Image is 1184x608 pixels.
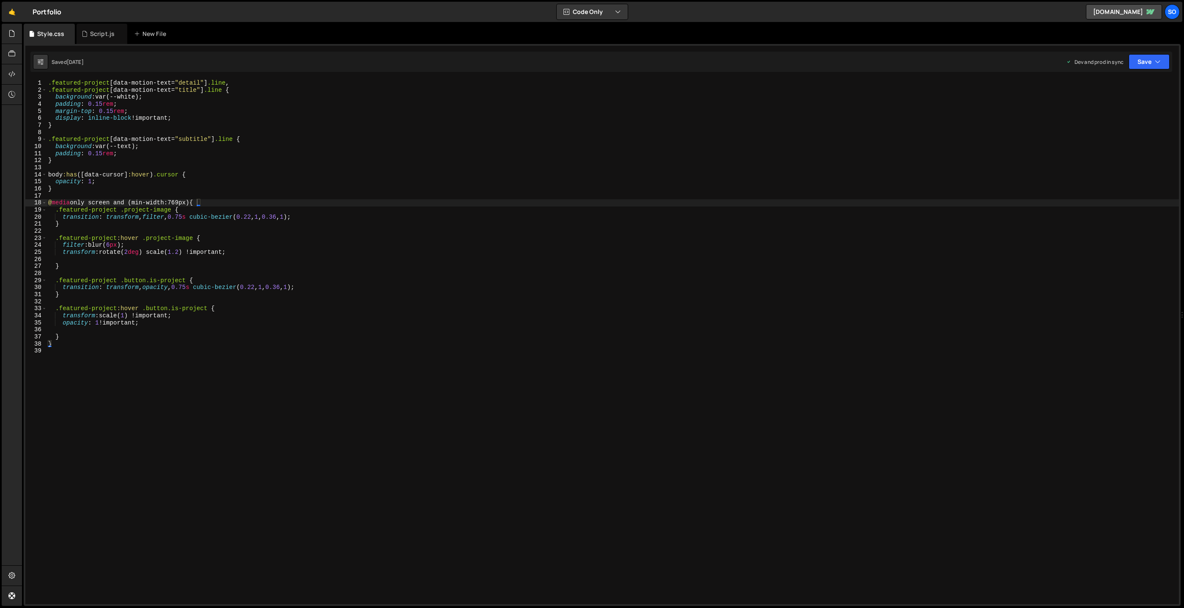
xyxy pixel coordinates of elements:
div: 18 [25,199,47,206]
div: 28 [25,270,47,277]
div: 24 [25,242,47,249]
div: Dev and prod in sync [1066,58,1124,66]
div: 23 [25,235,47,242]
div: 31 [25,291,47,298]
div: 19 [25,206,47,214]
div: 5 [25,108,47,115]
div: 39 [25,347,47,355]
div: 21 [25,220,47,228]
div: 20 [25,214,47,221]
div: 7 [25,122,47,129]
div: Portfolio [33,7,61,17]
div: Script.js [90,30,115,38]
div: 26 [25,256,47,263]
div: 22 [25,228,47,235]
div: 38 [25,341,47,348]
div: 8 [25,129,47,136]
div: 14 [25,171,47,179]
div: Saved [52,58,84,66]
button: Code Only [557,4,628,19]
div: 32 [25,298,47,305]
div: New File [134,30,170,38]
div: 17 [25,193,47,200]
div: Style.css [37,30,64,38]
div: 37 [25,333,47,341]
div: 36 [25,326,47,333]
div: 13 [25,164,47,171]
div: 16 [25,185,47,193]
a: 🤙 [2,2,22,22]
button: Save [1129,54,1170,69]
div: 27 [25,263,47,270]
div: 33 [25,305,47,312]
div: 10 [25,143,47,150]
div: 4 [25,101,47,108]
div: 29 [25,277,47,284]
div: 1 [25,80,47,87]
div: 35 [25,319,47,327]
div: 6 [25,115,47,122]
div: 3 [25,94,47,101]
div: 2 [25,87,47,94]
div: 34 [25,312,47,319]
div: 25 [25,249,47,256]
a: [DOMAIN_NAME] [1086,4,1162,19]
a: SO [1165,4,1180,19]
div: 11 [25,150,47,157]
div: [DATE] [67,58,84,66]
div: 30 [25,284,47,291]
div: 15 [25,178,47,185]
div: 12 [25,157,47,164]
div: 9 [25,136,47,143]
